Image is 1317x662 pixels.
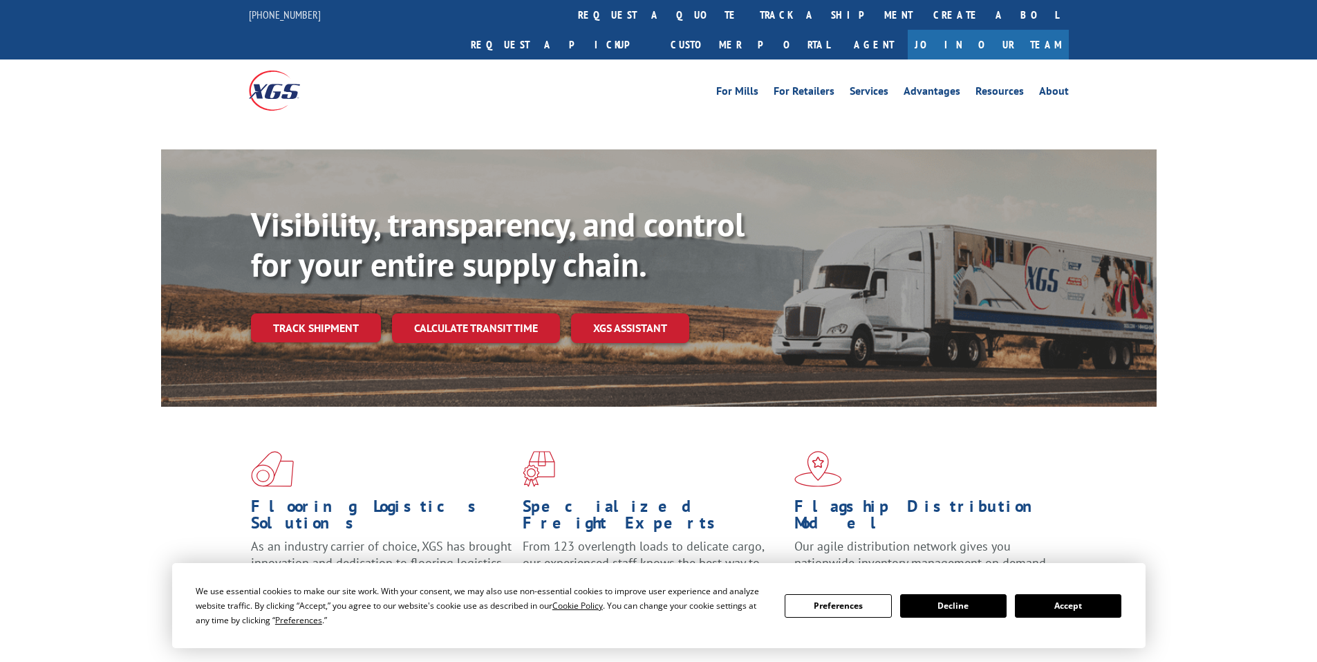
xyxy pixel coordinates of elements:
a: For Mills [716,86,758,101]
h1: Flooring Logistics Solutions [251,498,512,538]
a: For Retailers [774,86,834,101]
a: Agent [840,30,908,59]
div: Cookie Consent Prompt [172,563,1146,648]
span: Preferences [275,614,322,626]
button: Preferences [785,594,891,618]
a: About [1039,86,1069,101]
h1: Flagship Distribution Model [794,498,1056,538]
h1: Specialized Freight Experts [523,498,784,538]
a: [PHONE_NUMBER] [249,8,321,21]
a: Track shipment [251,313,381,342]
img: xgs-icon-total-supply-chain-intelligence-red [251,451,294,487]
div: We use essential cookies to make our site work. With your consent, we may also use non-essential ... [196,584,768,627]
img: xgs-icon-focused-on-flooring-red [523,451,555,487]
a: Advantages [904,86,960,101]
button: Accept [1015,594,1121,618]
a: Join Our Team [908,30,1069,59]
span: As an industry carrier of choice, XGS has brought innovation and dedication to flooring logistics... [251,538,512,587]
span: Cookie Policy [552,600,603,612]
a: Services [850,86,888,101]
a: Customer Portal [660,30,840,59]
button: Decline [900,594,1007,618]
a: Calculate transit time [392,313,560,343]
p: From 123 overlength loads to delicate cargo, our experienced staff knows the best way to move you... [523,538,784,600]
span: Our agile distribution network gives you nationwide inventory management on demand. [794,538,1049,571]
b: Visibility, transparency, and control for your entire supply chain. [251,203,745,286]
a: Resources [975,86,1024,101]
a: XGS ASSISTANT [571,313,689,343]
img: xgs-icon-flagship-distribution-model-red [794,451,842,487]
a: Request a pickup [460,30,660,59]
